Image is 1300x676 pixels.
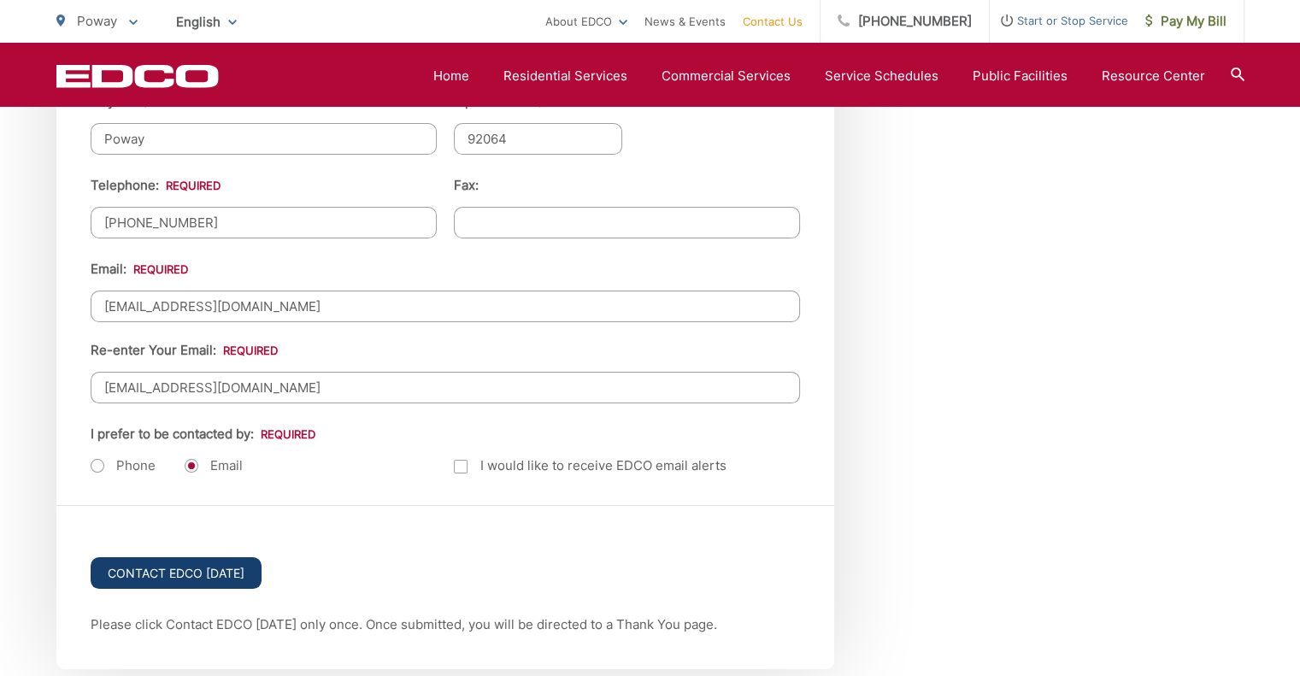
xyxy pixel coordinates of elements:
a: Residential Services [503,66,627,86]
label: Email [185,457,243,474]
label: Email: [91,262,188,277]
a: EDCD logo. Return to the homepage. [56,64,219,88]
span: Pay My Bill [1145,11,1226,32]
span: English [163,7,250,37]
span: Poway [77,13,117,29]
a: Resource Center [1102,66,1205,86]
a: Home [433,66,469,86]
label: Phone [91,457,156,474]
a: Commercial Services [662,66,791,86]
label: Fax: [454,178,479,193]
label: I would like to receive EDCO email alerts [454,456,726,476]
label: Telephone: [91,178,221,193]
input: Contact EDCO [DATE] [91,557,262,589]
label: Re-enter Your Email: [91,343,278,358]
a: News & Events [644,11,726,32]
a: Service Schedules [825,66,938,86]
a: About EDCO [545,11,627,32]
a: Contact Us [743,11,803,32]
p: Please click Contact EDCO [DATE] only once. Once submitted, you will be directed to a Thank You p... [91,614,800,635]
label: I prefer to be contacted by: [91,426,315,442]
a: Public Facilities [973,66,1068,86]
